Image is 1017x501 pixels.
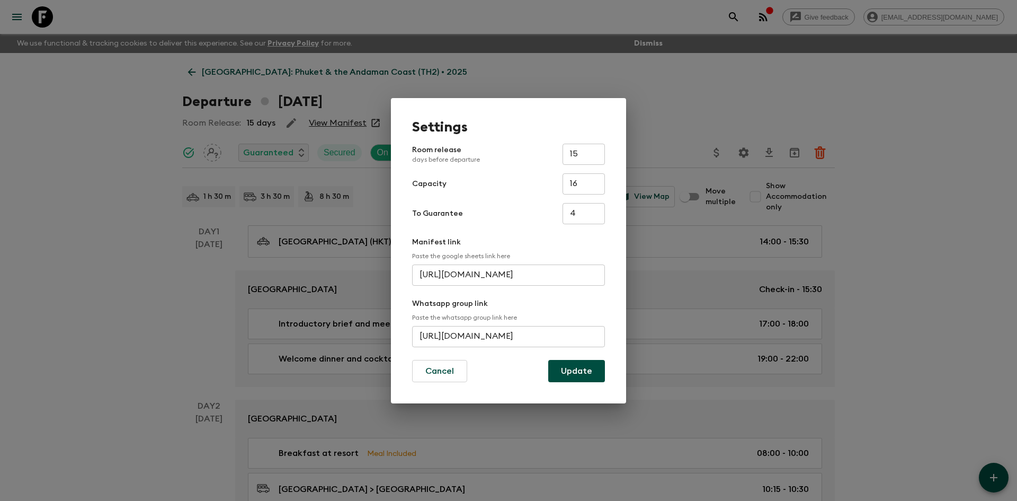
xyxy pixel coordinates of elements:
[563,203,605,224] input: e.g. 4
[412,237,605,248] p: Manifest link
[412,298,605,309] p: Whatsapp group link
[412,265,605,286] input: e.g. https://docs.google.com/spreadsheets/d/1P7Zz9v8J0vXy1Q/edit#gid=0
[412,326,605,347] input: e.g. https://chat.whatsapp.com/...
[412,155,480,164] p: days before departure
[412,145,480,164] p: Room release
[412,208,463,219] p: To Guarantee
[412,252,605,260] p: Paste the google sheets link here
[412,313,605,322] p: Paste the whatsapp group link here
[412,119,605,135] h1: Settings
[563,173,605,195] input: e.g. 14
[412,360,467,382] button: Cancel
[563,144,605,165] input: e.g. 30
[548,360,605,382] button: Update
[412,179,447,189] p: Capacity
